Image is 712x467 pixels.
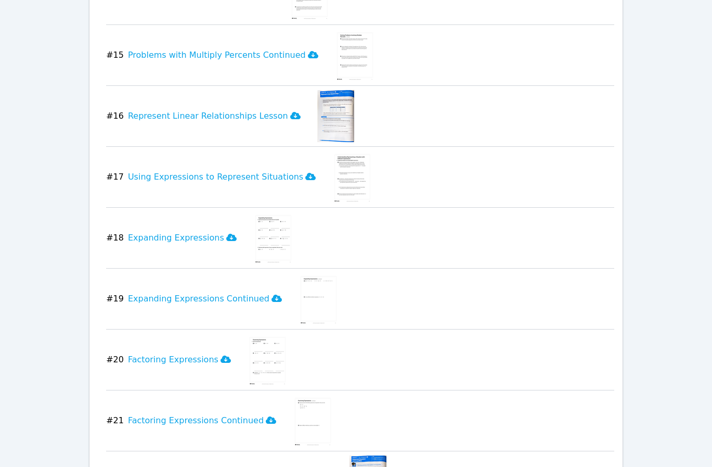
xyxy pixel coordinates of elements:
[106,29,327,81] button: #15Problems with Multiply Percents Continued
[128,171,316,183] h3: Using Expressions to Represent Situations
[128,414,276,427] h3: Factoring Expressions Continued
[293,395,333,447] img: Factoring Expressions Continued
[106,151,324,203] button: #17Using Expressions to Represent Situations
[128,232,237,244] h3: Expanding Expressions
[106,90,308,142] button: #16Represent Linear Relationships Lesson
[106,334,239,386] button: #20Factoring Expressions
[106,212,245,264] button: #18Expanding Expressions
[106,273,290,325] button: #19Expanding Expressions Continued
[106,293,124,305] span: # 19
[106,232,124,244] span: # 18
[106,171,124,183] span: # 17
[335,29,375,81] img: Problems with Multiply Percents Continued
[106,414,124,427] span: # 21
[332,151,372,203] img: Using Expressions to Represent Situations
[106,354,124,366] span: # 20
[128,354,231,366] h3: Factoring Expressions
[317,90,354,142] img: Represent Linear Relationships Lesson
[248,334,288,386] img: Factoring Expressions
[299,273,339,325] img: Expanding Expressions Continued
[128,49,318,61] h3: Problems with Multiply Percents Continued
[128,110,301,122] h3: Represent Linear Relationships Lesson
[128,293,282,305] h3: Expanding Expressions Continued
[253,212,293,264] img: Expanding Expressions
[106,49,124,61] span: # 15
[106,395,284,447] button: #21Factoring Expressions Continued
[106,110,124,122] span: # 16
